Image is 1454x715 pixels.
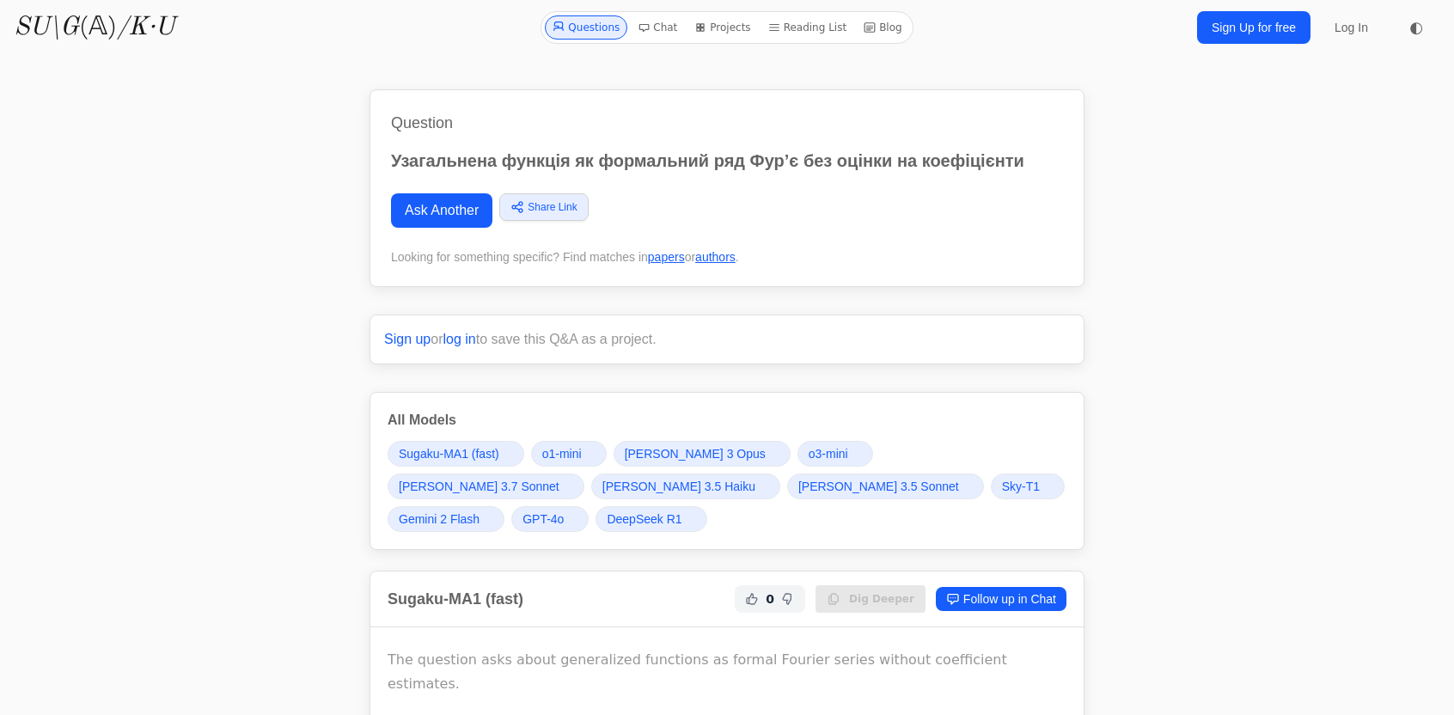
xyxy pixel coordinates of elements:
a: [PERSON_NAME] 3.5 Sonnet [787,474,984,499]
a: GPT-4o [511,506,589,532]
a: Projects [687,15,757,40]
span: [PERSON_NAME] 3.5 Sonnet [798,478,959,495]
span: [PERSON_NAME] 3.7 Sonnet [399,478,559,495]
p: Узагальнена функція як формальний ряд Фур’є без оцінки на коефіцієнти [391,149,1063,173]
span: Gemini 2 Flash [399,510,480,528]
a: Log In [1324,12,1378,43]
a: Gemini 2 Flash [388,506,504,532]
button: ◐ [1399,10,1433,45]
span: Share Link [528,199,577,215]
a: log in [443,332,476,346]
span: o3-mini [809,445,848,462]
a: authors [695,250,736,264]
span: o1-mini [542,445,582,462]
span: [PERSON_NAME] 3.5 Haiku [602,478,755,495]
i: /K·U [117,15,174,40]
a: [PERSON_NAME] 3.7 Sonnet [388,474,584,499]
a: SU\G(𝔸)/K·U [14,12,174,43]
a: Chat [631,15,684,40]
a: Questions [545,15,627,40]
a: Reading List [761,15,854,40]
p: or to save this Q&A as a project. [384,329,1070,350]
span: Sugaku-MA1 (fast) [399,445,499,462]
span: 0 [766,590,774,608]
h2: Sugaku-MA1 (fast) [388,587,523,611]
a: Sign up [384,332,431,346]
i: SU\G [14,15,79,40]
span: Sky-T1 [1002,478,1040,495]
h3: All Models [388,410,1066,431]
a: [PERSON_NAME] 3.5 Haiku [591,474,780,499]
button: Not Helpful [778,589,798,609]
a: o3-mini [797,441,873,467]
a: Ask Another [391,193,492,228]
a: Follow up in Chat [936,587,1066,611]
a: DeepSeek R1 [596,506,706,532]
a: o1-mini [531,441,607,467]
a: Sign Up for free [1197,11,1310,44]
span: DeepSeek R1 [607,510,681,528]
button: Helpful [742,589,762,609]
p: The question asks about generalized functions as formal Fourier series without coefficient estima... [388,648,1066,696]
a: Blog [857,15,909,40]
a: Sky-T1 [991,474,1065,499]
div: Looking for something specific? Find matches in or . [391,248,1063,266]
a: papers [648,250,685,264]
a: [PERSON_NAME] 3 Opus [614,441,791,467]
a: Sugaku-MA1 (fast) [388,441,524,467]
h1: Question [391,111,1063,135]
span: GPT-4o [522,510,564,528]
span: [PERSON_NAME] 3 Opus [625,445,766,462]
span: ◐ [1409,20,1423,35]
